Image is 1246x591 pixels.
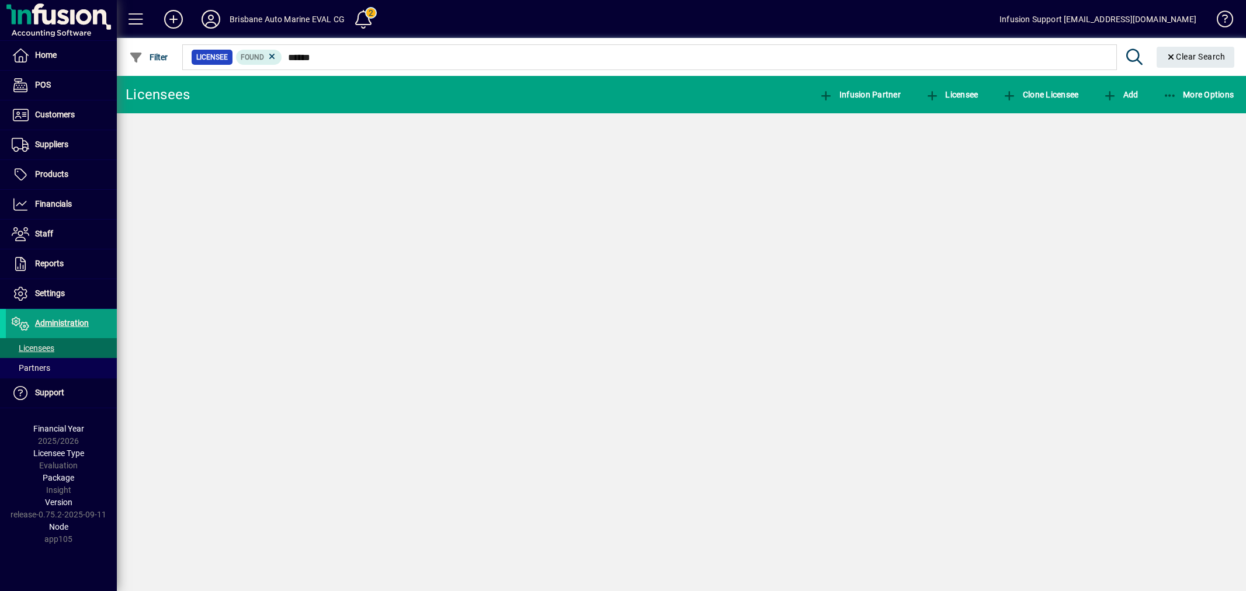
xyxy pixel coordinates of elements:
a: Products [6,160,117,189]
a: Partners [6,358,117,378]
div: Infusion Support [EMAIL_ADDRESS][DOMAIN_NAME] [999,10,1196,29]
a: Home [6,41,117,70]
span: Products [35,169,68,179]
span: Partners [12,363,50,373]
span: More Options [1163,90,1234,99]
button: Add [1100,84,1141,105]
mat-chip: Found Status: Found [236,50,282,65]
a: POS [6,71,117,100]
a: Customers [6,100,117,130]
a: Knowledge Base [1208,2,1231,40]
button: Clear [1157,47,1235,68]
span: Administration [35,318,89,328]
a: Reports [6,249,117,279]
button: Filter [126,47,171,68]
button: Profile [192,9,230,30]
span: Clone Licensee [1002,90,1078,99]
span: Clear Search [1166,52,1226,61]
span: Reports [35,259,64,268]
button: More Options [1160,84,1237,105]
a: Support [6,378,117,408]
a: Staff [6,220,117,249]
span: Add [1103,90,1138,99]
span: Licensees [12,343,54,353]
span: Suppliers [35,140,68,149]
span: POS [35,80,51,89]
span: Licensee [196,51,228,63]
span: Licensee [925,90,978,99]
span: Package [43,473,74,482]
div: Brisbane Auto Marine EVAL CG [230,10,345,29]
span: Financials [35,199,72,208]
a: Financials [6,190,117,219]
a: Licensees [6,338,117,358]
span: Customers [35,110,75,119]
span: Found [241,53,264,61]
span: Filter [129,53,168,62]
span: Infusion Partner [819,90,901,99]
a: Suppliers [6,130,117,159]
div: Licensees [126,85,190,104]
span: Financial Year [33,424,84,433]
button: Infusion Partner [816,84,904,105]
button: Add [155,9,192,30]
span: Version [45,498,72,507]
span: Support [35,388,64,397]
span: Settings [35,288,65,298]
span: Staff [35,229,53,238]
button: Clone Licensee [999,84,1081,105]
a: Settings [6,279,117,308]
span: Home [35,50,57,60]
button: Licensee [922,84,981,105]
span: Node [49,522,68,531]
span: Licensee Type [33,449,84,458]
